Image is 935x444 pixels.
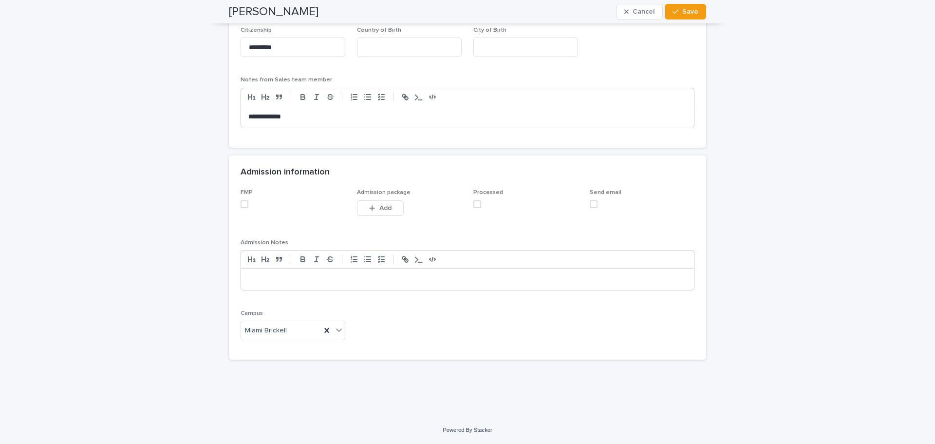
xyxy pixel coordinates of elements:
[379,205,392,212] span: Add
[473,27,506,33] span: City of Birth
[590,190,621,195] span: Send email
[473,190,503,195] span: Processed
[241,240,288,246] span: Admission Notes
[357,190,411,195] span: Admission package
[357,27,401,33] span: Country of Birth
[241,190,253,195] span: FMP
[665,4,706,19] button: Save
[682,8,698,15] span: Save
[616,4,663,19] button: Cancel
[245,326,287,336] span: Miami Brickell
[229,5,318,19] h2: [PERSON_NAME]
[443,427,492,433] a: Powered By Stacker
[241,27,272,33] span: Citizenship
[357,200,404,216] button: Add
[633,8,654,15] span: Cancel
[241,167,330,178] h2: Admission information
[241,310,263,316] span: Campus
[241,77,332,83] span: Notes from Sales team member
